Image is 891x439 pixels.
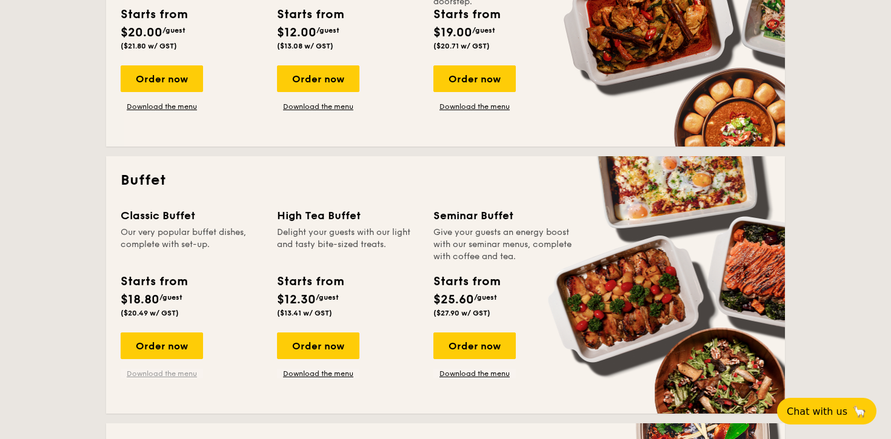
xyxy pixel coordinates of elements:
div: Seminar Buffet [433,207,575,224]
div: Order now [277,65,359,92]
span: ($13.08 w/ GST) [277,42,333,50]
div: Starts from [121,272,187,291]
div: Our very popular buffet dishes, complete with set-up. [121,226,262,263]
span: $18.80 [121,292,159,307]
div: Delight your guests with our light and tasty bite-sized treats. [277,226,419,263]
a: Download the menu [121,102,203,111]
a: Download the menu [121,369,203,378]
div: Order now [121,332,203,359]
h2: Buffet [121,171,770,190]
div: Order now [121,65,203,92]
span: /guest [472,26,495,35]
div: High Tea Buffet [277,207,419,224]
div: Starts from [277,272,343,291]
span: $25.60 [433,292,474,307]
span: Chat with us [787,406,847,417]
span: ($27.90 w/ GST) [433,309,490,317]
span: /guest [316,293,339,302]
a: Download the menu [277,102,359,111]
button: Chat with us🦙 [777,398,876,424]
span: /guest [316,26,339,35]
span: ($20.71 w/ GST) [433,42,490,50]
span: 🦙 [852,404,867,418]
a: Download the menu [433,102,516,111]
span: ($13.41 w/ GST) [277,309,332,317]
div: Starts from [277,5,343,24]
span: $20.00 [121,25,162,40]
span: /guest [162,26,185,35]
div: Starts from [121,5,187,24]
div: Order now [433,332,516,359]
span: /guest [159,293,182,302]
span: $19.00 [433,25,472,40]
a: Download the menu [433,369,516,378]
span: $12.00 [277,25,316,40]
div: Order now [433,65,516,92]
span: $12.30 [277,292,316,307]
div: Order now [277,332,359,359]
span: ($21.80 w/ GST) [121,42,177,50]
div: Starts from [433,5,499,24]
a: Download the menu [277,369,359,378]
div: Starts from [433,272,499,291]
span: /guest [474,293,497,302]
div: Give your guests an energy boost with our seminar menus, complete with coffee and tea. [433,226,575,263]
div: Classic Buffet [121,207,262,224]
span: ($20.49 w/ GST) [121,309,179,317]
